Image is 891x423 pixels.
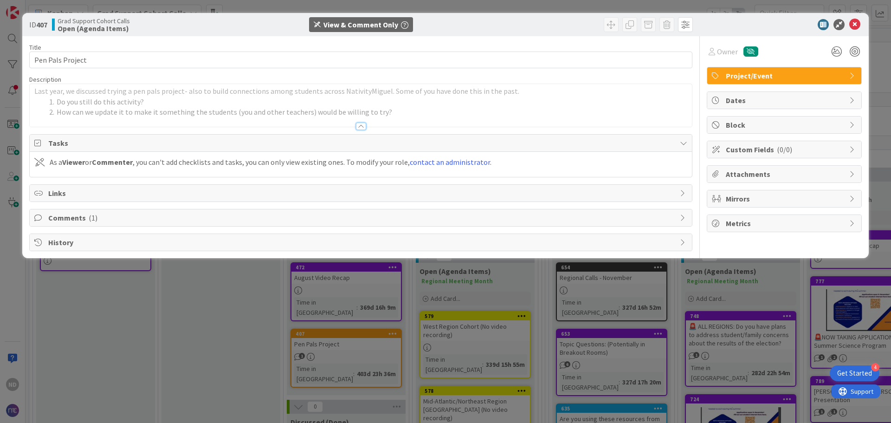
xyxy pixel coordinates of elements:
li: How can we update it to make it something the students (you and other teachers) would be willing ... [45,107,687,117]
b: Open (Agenda Items) [58,25,130,32]
span: Support [19,1,42,13]
span: Links [48,188,675,199]
a: contact an administrator [410,157,490,167]
span: Project/Event [726,70,845,81]
span: History [48,237,675,248]
div: As a or , you can't add checklists and tasks, you can only view existing ones. To modify your rol... [50,156,491,168]
span: ( 1 ) [89,213,97,222]
span: ID [29,19,47,30]
input: type card name here... [29,52,692,68]
span: Attachments [726,169,845,180]
li: Do you still do this activity? [45,97,687,107]
span: Comments [48,212,675,223]
span: Description [29,75,61,84]
span: Grad Support Cohort Calls [58,17,130,25]
label: Title [29,43,41,52]
b: 407 [36,20,47,29]
span: Tasks [48,137,675,149]
p: Last year, we discussed trying a pen pals project- also to build connections among students acros... [34,86,687,97]
span: Dates [726,95,845,106]
div: Open Get Started checklist, remaining modules: 4 [830,365,879,381]
div: View & Comment Only [323,19,398,30]
span: Metrics [726,218,845,229]
b: Viewer [62,157,85,167]
span: ( 0/0 ) [777,145,792,154]
span: Block [726,119,845,130]
span: Mirrors [726,193,845,204]
span: Custom Fields [726,144,845,155]
b: Commenter [92,157,133,167]
div: Get Started [837,369,872,378]
span: Owner [717,46,738,57]
div: 4 [871,363,879,371]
